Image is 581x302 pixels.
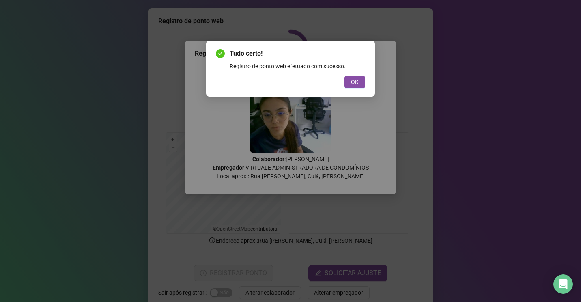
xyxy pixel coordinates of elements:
span: OK [351,78,359,86]
span: check-circle [216,49,225,58]
div: Open Intercom Messenger [553,274,573,294]
button: OK [344,75,365,88]
span: Tudo certo! [230,49,365,58]
div: Registro de ponto web efetuado com sucesso. [230,62,365,71]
